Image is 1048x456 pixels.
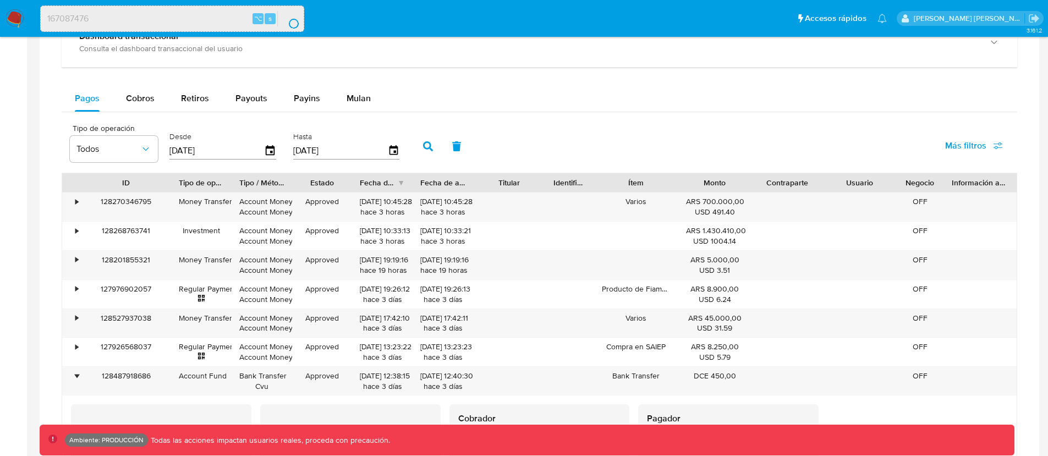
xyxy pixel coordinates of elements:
[277,11,300,26] button: search-icon
[1028,13,1040,24] a: Salir
[41,12,304,26] input: Buscar usuario o caso...
[914,13,1025,24] p: victor.david@mercadolibre.com.co
[877,14,887,23] a: Notificaciones
[254,13,262,24] span: ⌥
[1027,26,1042,35] span: 3.161.2
[148,435,390,446] p: Todas las acciones impactan usuarios reales, proceda con precaución.
[268,13,272,24] span: s
[69,438,144,442] p: Ambiente: PRODUCCIÓN
[805,13,866,24] span: Accesos rápidos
